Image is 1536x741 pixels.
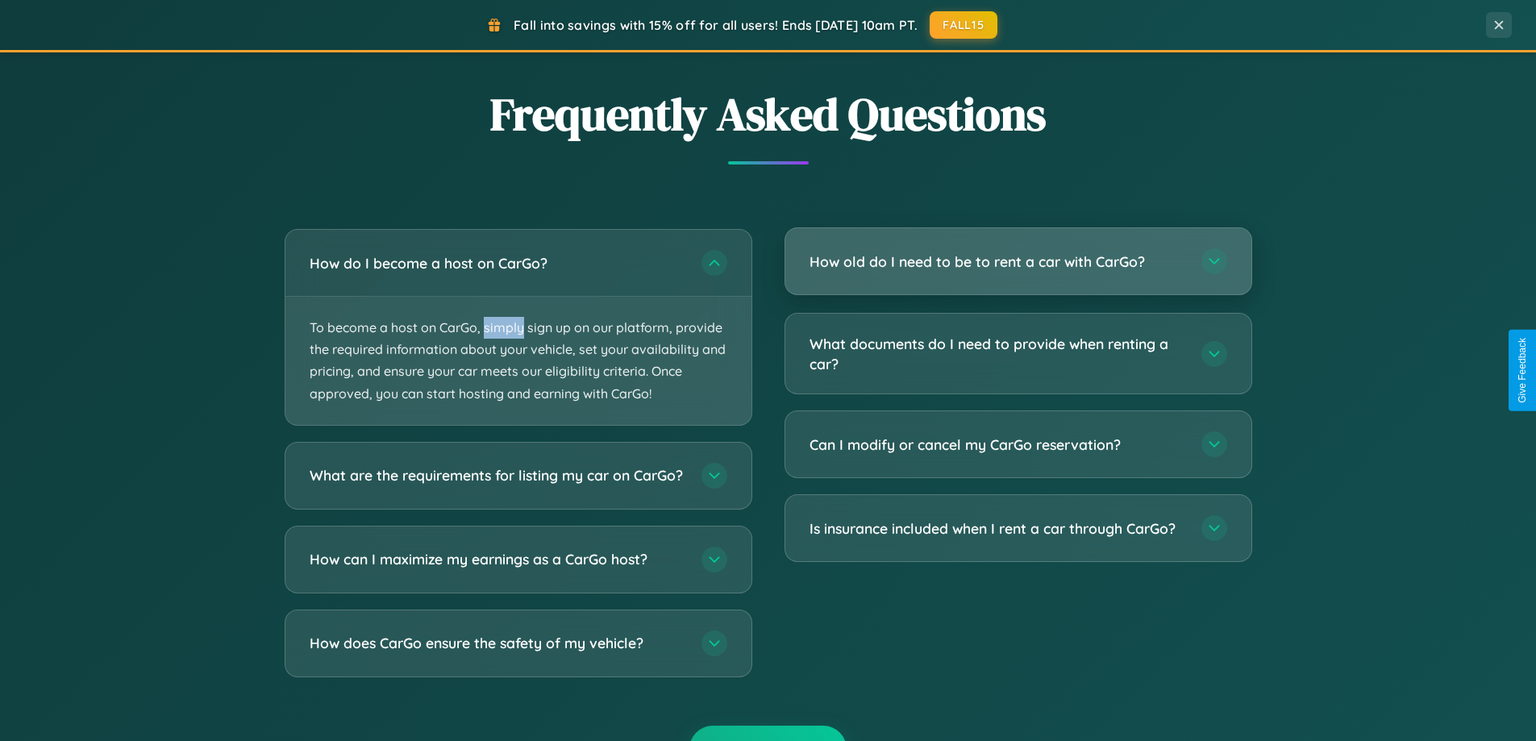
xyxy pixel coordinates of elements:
h2: Frequently Asked Questions [285,83,1252,145]
h3: How do I become a host on CarGo? [310,253,685,273]
h3: How can I maximize my earnings as a CarGo host? [310,549,685,569]
h3: How does CarGo ensure the safety of my vehicle? [310,633,685,653]
h3: Can I modify or cancel my CarGo reservation? [810,435,1185,455]
button: FALL15 [930,11,997,39]
h3: What are the requirements for listing my car on CarGo? [310,465,685,485]
span: Fall into savings with 15% off for all users! Ends [DATE] 10am PT. [514,17,918,33]
div: Give Feedback [1517,338,1528,403]
h3: Is insurance included when I rent a car through CarGo? [810,518,1185,539]
p: To become a host on CarGo, simply sign up on our platform, provide the required information about... [285,297,751,425]
h3: What documents do I need to provide when renting a car? [810,334,1185,373]
h3: How old do I need to be to rent a car with CarGo? [810,252,1185,272]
